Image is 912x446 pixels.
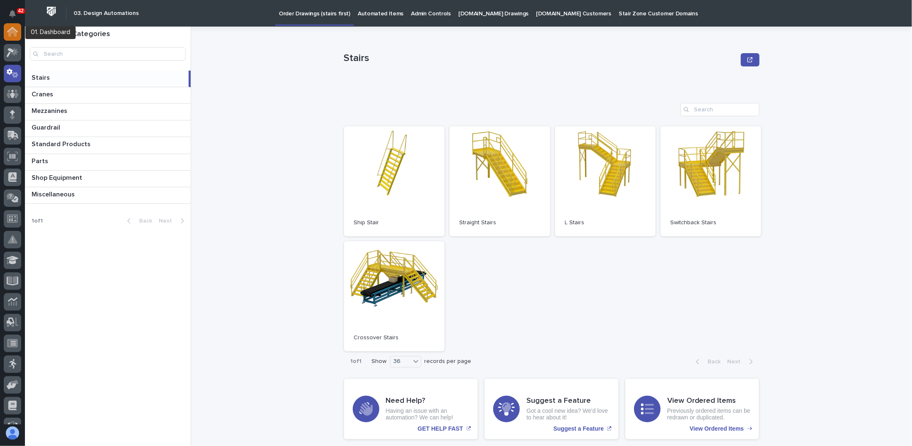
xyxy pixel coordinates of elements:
p: Got a cool new idea? We'd love to hear about it! [526,407,610,421]
a: Suggest a Feature [484,379,619,439]
h2: 03. Design Automations [74,10,139,17]
p: Straight Stairs [460,219,540,226]
button: Back [120,217,155,225]
a: Crossover Stairs [344,241,445,351]
p: Mezzanines [32,105,69,115]
p: Switchback Stairs [671,219,751,226]
h3: View Ordered Items [667,397,751,406]
p: records per page [425,358,472,365]
a: Standard ProductsStandard Products [25,137,191,154]
p: Ship Stair [354,219,435,226]
div: Notifications42 [10,10,21,23]
p: Suggest a Feature [553,425,604,432]
a: StairsStairs [25,71,191,87]
p: Crossover Stairs [354,334,435,341]
button: Next [724,358,760,365]
p: Show [372,358,387,365]
p: Guardrail [32,122,62,132]
p: 42 [18,8,24,14]
p: 1 of 1 [344,351,369,372]
a: MezzaninesMezzanines [25,104,191,120]
p: Stairs [344,52,738,64]
button: Back [689,358,724,365]
p: Previously ordered items can be redrawn or duplicated. [667,407,751,421]
a: Shop EquipmentShop Equipment [25,171,191,187]
p: Shop Equipment [32,172,84,182]
button: Next [155,217,191,225]
img: Workspace Logo [44,4,59,19]
span: Next [159,218,177,224]
p: L Stairs [565,219,646,226]
p: Miscellaneous [32,189,76,198]
p: View Ordered Items [690,425,744,432]
p: Cranes [32,89,55,98]
p: Stairs [32,72,52,82]
a: Ship Stair [344,126,445,236]
button: users-avatar [4,424,21,442]
a: L Stairs [555,126,656,236]
h1: Automation Categories [30,30,186,39]
button: Notifications [4,5,21,22]
span: Back [703,359,721,365]
a: CranesCranes [25,87,191,104]
a: PartsParts [25,154,191,171]
a: MiscellaneousMiscellaneous [25,187,191,204]
a: GET HELP FAST [344,379,478,439]
div: 36 [391,357,411,366]
input: Search [30,47,186,61]
p: GET HELP FAST [418,425,463,432]
p: Parts [32,156,50,165]
input: Search [681,103,760,116]
span: Next [728,359,746,365]
span: Back [134,218,152,224]
a: Straight Stairs [450,126,550,236]
p: Standard Products [32,139,92,148]
h3: Suggest a Feature [526,397,610,406]
a: GuardrailGuardrail [25,120,191,137]
h3: Need Help? [386,397,470,406]
a: Switchback Stairs [661,126,761,236]
p: Having an issue with an automation? We can help! [386,407,470,421]
p: 1 of 1 [25,211,49,231]
a: View Ordered Items [625,379,760,439]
